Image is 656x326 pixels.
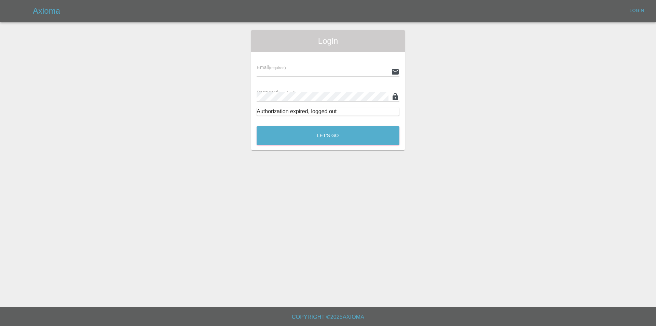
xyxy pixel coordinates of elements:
[626,5,648,16] a: Login
[5,312,651,322] h6: Copyright © 2025 Axioma
[269,66,286,70] small: (required)
[257,126,399,145] button: Let's Go
[257,65,286,70] span: Email
[257,36,399,47] span: Login
[257,107,399,116] div: Authorization expired, logged out
[278,91,295,95] small: (required)
[257,90,295,95] span: Password
[33,5,60,16] h5: Axioma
